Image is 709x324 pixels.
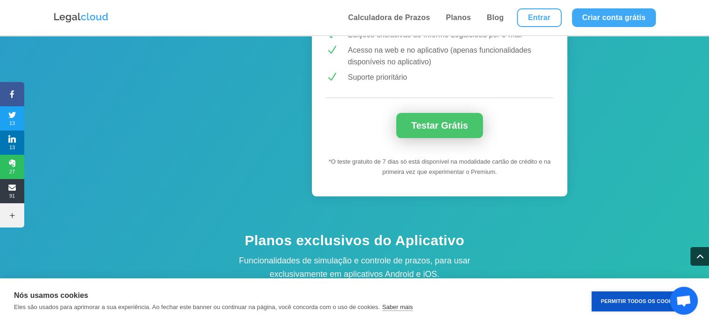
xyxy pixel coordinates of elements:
[215,254,495,281] p: Funcionalidades de simulação e controle de prazos, para usar exclusivamente em aplicativos Androi...
[517,8,562,27] a: Entrar
[348,44,553,68] p: Acesso na web e no aplicativo (apenas funcionalidades disponíveis no aplicativo)
[592,291,690,311] button: Permitir Todos os Cookies
[53,12,109,24] img: Logo da Legalcloud
[14,291,88,299] strong: Nós usamos cookies
[326,71,337,83] span: N
[14,303,380,310] p: Eles são usados para aprimorar a sua experiência. Ao fechar este banner ou continuar na página, v...
[572,8,656,27] a: Criar conta grátis
[396,113,483,138] a: Testar Grátis
[192,231,518,254] h4: Planos exclusivos do Aplicativo
[382,303,413,311] a: Saber mais
[670,287,698,315] a: Bate-papo aberto
[348,71,553,83] p: Suporte prioritário
[328,157,551,178] p: *O teste gratuito de 7 dias só está disponível na modalidade cartão de crédito e na primeira vez ...
[326,44,337,56] span: N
